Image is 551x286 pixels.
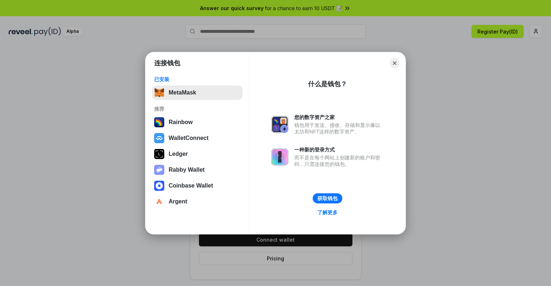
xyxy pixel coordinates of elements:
div: 您的数字资产之家 [294,114,384,120]
a: 了解更多 [313,208,342,217]
div: 了解更多 [317,209,338,216]
img: svg+xml,%3Csvg%20fill%3D%22none%22%20height%3D%2233%22%20viewBox%3D%220%200%2035%2033%22%20width%... [154,88,164,98]
div: 什么是钱包？ [308,80,347,88]
button: Ledger [152,147,243,161]
div: Coinbase Wallet [169,182,213,189]
button: MetaMask [152,85,243,100]
div: 推荐 [154,106,240,112]
img: svg+xml,%3Csvg%20width%3D%22120%22%20height%3D%22120%22%20viewBox%3D%220%200%20120%20120%22%20fil... [154,117,164,127]
div: WalletConnect [169,135,209,141]
button: WalletConnect [152,131,243,145]
div: 而不是在每个网站上创建新的账户和密码，只需连接您的钱包。 [294,154,384,167]
div: Rainbow [169,119,193,126]
button: 获取钱包 [313,193,342,203]
div: 一种新的登录方式 [294,146,384,153]
img: svg+xml,%3Csvg%20width%3D%2228%22%20height%3D%2228%22%20viewBox%3D%220%200%2028%2028%22%20fill%3D... [154,197,164,207]
h1: 连接钱包 [154,59,180,67]
div: 钱包用于发送、接收、存储和显示像以太坊和NFT这样的数字资产。 [294,122,384,135]
div: MetaMask [169,89,196,96]
div: 已安装 [154,76,240,83]
img: svg+xml,%3Csvg%20xmlns%3D%22http%3A%2F%2Fwww.w3.org%2F2000%2Fsvg%22%20fill%3D%22none%22%20viewBox... [271,116,288,133]
button: Coinbase Wallet [152,179,243,193]
img: svg+xml,%3Csvg%20width%3D%2228%22%20height%3D%2228%22%20viewBox%3D%220%200%2028%2028%22%20fill%3D... [154,133,164,143]
button: Argent [152,194,243,209]
img: svg+xml,%3Csvg%20xmlns%3D%22http%3A%2F%2Fwww.w3.org%2F2000%2Fsvg%22%20fill%3D%22none%22%20viewBox... [154,165,164,175]
button: Rabby Wallet [152,163,243,177]
div: Rabby Wallet [169,167,205,173]
div: Ledger [169,151,188,157]
button: Close [390,58,400,68]
div: 获取钱包 [317,195,338,202]
img: svg+xml,%3Csvg%20xmlns%3D%22http%3A%2F%2Fwww.w3.org%2F2000%2Fsvg%22%20fill%3D%22none%22%20viewBox... [271,148,288,166]
button: Rainbow [152,115,243,129]
div: Argent [169,198,187,205]
img: svg+xml,%3Csvg%20xmlns%3D%22http%3A%2F%2Fwww.w3.org%2F2000%2Fsvg%22%20width%3D%2228%22%20height%3... [154,149,164,159]
img: svg+xml,%3Csvg%20width%3D%2228%22%20height%3D%2228%22%20viewBox%3D%220%200%2028%2028%22%20fill%3D... [154,181,164,191]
